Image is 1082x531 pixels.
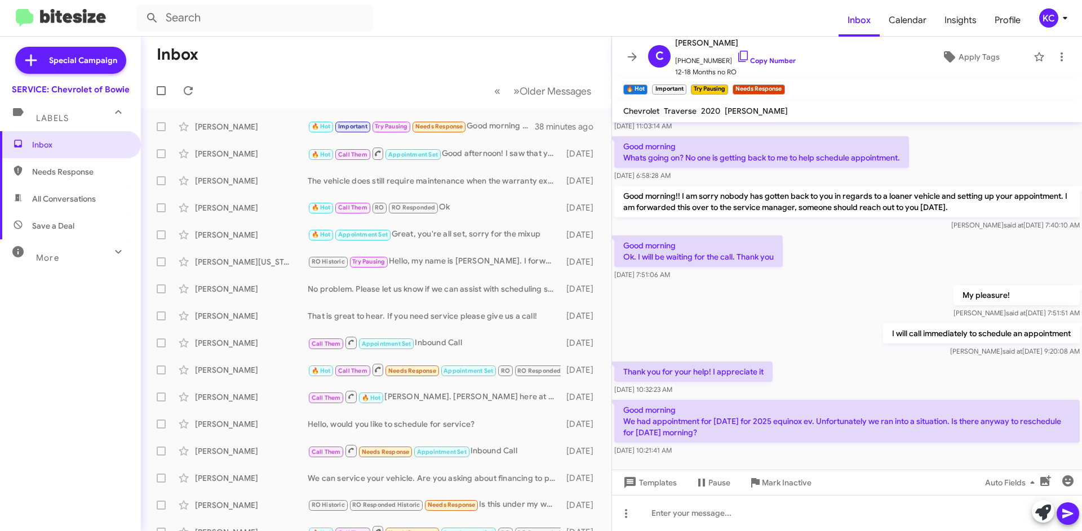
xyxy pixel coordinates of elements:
[912,47,1028,67] button: Apply Tags
[614,385,672,394] span: [DATE] 10:32:23 AM
[308,201,561,214] div: Ok
[36,113,69,123] span: Labels
[308,472,561,484] div: We can service your vehicle. Are you asking about financing to purchase?
[561,337,602,349] div: [DATE]
[985,472,1039,493] span: Auto Fields
[561,364,602,376] div: [DATE]
[561,202,602,213] div: [DATE]
[195,391,308,403] div: [PERSON_NAME]
[388,367,436,374] span: Needs Response
[15,47,126,74] a: Special Campaign
[388,151,438,158] span: Appointment Set
[392,204,435,211] span: RO Responded
[986,4,1030,37] a: Profile
[959,47,1000,67] span: Apply Tags
[32,220,74,231] span: Save a Deal
[312,258,345,265] span: RO Historic
[338,151,367,158] span: Call Them
[561,391,602,403] div: [DATE]
[375,204,384,211] span: RO
[614,446,672,454] span: [DATE] 10:21:41 AM
[195,418,308,430] div: [PERSON_NAME]
[195,472,308,484] div: [PERSON_NAME]
[375,123,407,130] span: Try Pausing
[561,445,602,457] div: [DATE]
[312,151,331,158] span: 🔥 Hot
[614,235,783,267] p: Good morning Ok. I will be waiting for the call. Thank you
[195,283,308,294] div: [PERSON_NAME]
[308,363,561,377] div: OK, thank you. I called and they already scheduled it for [DATE] at 11.
[1004,221,1023,229] span: said at
[338,367,367,374] span: Call Them
[352,258,385,265] span: Try Pausing
[338,123,367,130] span: Important
[880,4,935,37] a: Calendar
[157,46,198,64] h1: Inbox
[308,283,561,294] div: No problem. Please let us know if we can assist with scheduling service :)
[195,310,308,322] div: [PERSON_NAME]
[308,310,561,322] div: That is great to hear. If you need service please give us a call!
[935,4,986,37] a: Insights
[308,120,535,133] div: Good morning We had appointment for [DATE] for 2025 equinox ev. Unfortunately we ran into a situa...
[954,309,1080,317] span: [PERSON_NAME] [DATE] 7:51:51 AM
[195,148,308,159] div: [PERSON_NAME]
[675,50,796,66] span: [PHONE_NUMBER]
[691,84,728,95] small: Try Pausing
[664,106,697,116] span: Traverse
[612,472,686,493] button: Templates
[733,84,784,95] small: Needs Response
[517,367,561,374] span: RO Responded
[308,255,561,268] div: Hello, my name is [PERSON_NAME]. I forwarded this information over to the manager!
[308,228,561,241] div: Great, you're all set, sorry for the mixup
[312,340,341,347] span: Call Them
[49,55,117,66] span: Special Campaign
[12,84,130,95] div: SERVICE: Chevrolet of Bowie
[32,193,96,204] span: All Conversations
[415,123,463,130] span: Needs Response
[739,472,821,493] button: Mark Inactive
[32,166,128,177] span: Needs Response
[507,79,598,102] button: Next
[1003,347,1022,355] span: said at
[312,204,331,211] span: 🔥 Hot
[195,445,308,457] div: [PERSON_NAME]
[614,122,672,130] span: [DATE] 11:03:14 AM
[675,36,796,50] span: [PERSON_NAME]
[561,229,602,240] div: [DATE]
[487,79,507,102] button: Previous
[312,501,345,508] span: RO Historic
[36,253,59,263] span: More
[614,136,909,168] p: Good morning Whats going on? No one is getting back to me to help schedule appointment.
[195,121,308,132] div: [PERSON_NAME]
[614,362,773,382] p: Thank you for your help! I appreciate it
[32,139,128,150] span: Inbox
[338,231,388,238] span: Appointment Set
[839,4,880,37] a: Inbox
[136,5,373,32] input: Search
[762,472,812,493] span: Mark Inactive
[614,400,1080,443] p: Good morning We had appointment for [DATE] for 2025 equinox ev. Unfortunately we ran into a situa...
[308,336,561,350] div: Inbound Call
[308,444,561,458] div: Inbound Call
[362,340,411,347] span: Appointment Set
[621,472,677,493] span: Templates
[561,175,602,186] div: [DATE]
[312,231,331,238] span: 🔥 Hot
[950,347,1080,355] span: [PERSON_NAME] [DATE] 9:20:08 AM
[308,175,561,186] div: The vehicle does still require maintenance when the warranty expires. Our system can calculate ti...
[362,448,410,456] span: Needs Response
[312,367,331,374] span: 🔥 Hot
[308,390,561,404] div: [PERSON_NAME]. [PERSON_NAME] here at Ourisman Chevrolet Service. I just left a voicemail. Feel fr...
[614,270,670,279] span: [DATE] 7:51:06 AM
[195,499,308,511] div: [PERSON_NAME]
[338,204,367,211] span: Call Them
[708,472,730,493] span: Pause
[614,171,671,180] span: [DATE] 6:58:28 AM
[954,285,1080,305] p: My pleasure!
[428,501,476,508] span: Needs Response
[195,364,308,376] div: [PERSON_NAME]
[652,84,686,95] small: Important
[883,323,1080,343] p: I will call immediately to schedule an appointment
